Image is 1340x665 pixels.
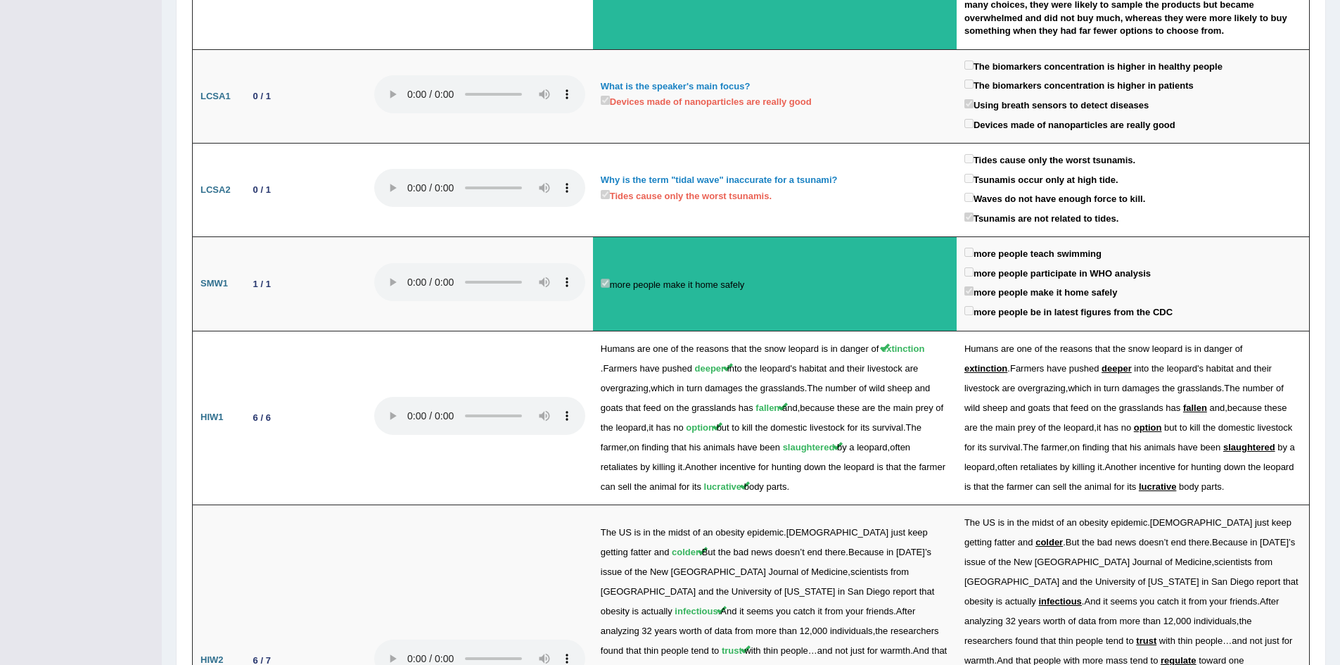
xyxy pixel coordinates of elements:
span: lucrative [704,481,741,492]
span: colder [1035,537,1063,547]
span: that [886,462,901,472]
span: kill [1189,422,1200,433]
span: the [1162,383,1175,393]
span: that [1112,442,1128,452]
span: into [727,363,742,374]
span: wild [869,383,885,393]
span: doesn [1139,537,1163,547]
span: the [1082,537,1095,547]
span: the [1016,517,1029,528]
span: leopard [1152,343,1182,354]
span: it [678,462,683,472]
div: 0 / 1 [248,89,276,103]
span: number [1242,383,1273,393]
label: Tides cause only the worst tsunamis. [601,187,772,203]
span: the [1151,363,1164,374]
span: animal [1085,481,1111,492]
span: the [1248,462,1261,472]
input: Tides cause only the worst tsunamis. [601,190,610,199]
span: their [1254,363,1272,374]
label: Devices made of nanoparticles are really good [601,93,812,109]
span: for [758,462,769,472]
span: that [1095,343,1111,354]
span: prey [915,403,933,413]
span: the [745,383,758,393]
span: livestock [810,422,845,433]
span: the [755,422,768,433]
span: incentive [720,462,755,472]
span: epidemic [1111,517,1147,528]
span: hunting [1191,462,1221,472]
span: for [964,442,975,452]
span: goats [1028,403,1050,413]
span: of [936,403,943,413]
span: the [991,481,1004,492]
span: leopard [1064,422,1094,433]
span: survival [872,422,903,433]
span: in [644,527,651,538]
span: killing [653,462,676,472]
span: livestock [1257,422,1292,433]
span: incentive [1140,462,1175,472]
span: for [1178,462,1189,472]
span: in [1094,383,1101,393]
span: is [876,462,883,472]
span: overgrazing [601,383,649,393]
span: midst [1032,517,1054,528]
span: are [1001,343,1014,354]
span: midst [668,527,690,538]
label: The biomarkers concentration is higher in healthy people [964,58,1223,74]
span: grasslands [1119,403,1163,413]
b: HIW1 [200,412,224,422]
span: option [1134,422,1162,433]
span: and [1209,403,1225,413]
span: in [1194,343,1201,354]
span: the [1045,343,1057,354]
span: domestic [770,422,807,433]
span: snow [765,343,786,354]
span: leopard [615,422,646,433]
span: the [634,481,647,492]
span: of [671,343,679,354]
span: is [1185,343,1192,354]
label: more people participate in WHO analysis [964,265,1151,281]
span: farmer [919,462,945,472]
span: is [998,517,1004,528]
span: of [872,343,879,354]
span: leopard [1167,363,1197,374]
span: the [681,343,694,354]
span: leopard [789,343,819,354]
span: no [673,422,683,433]
span: keep [1272,517,1291,528]
span: for [1114,481,1124,492]
span: news [1115,537,1136,547]
input: Tsunamis are not related to tides. [964,213,974,222]
span: a [1290,442,1295,452]
span: Humans [964,343,998,354]
span: fatter [995,537,1016,547]
span: slaughtered [1223,442,1275,452]
div: Why is the term "tidal wave" inaccurate for a tsunami? [601,174,949,187]
span: leopard [1263,462,1294,472]
span: survival [989,442,1020,452]
span: the [601,422,613,433]
span: The [906,422,921,433]
span: Another [1104,462,1137,472]
label: The biomarkers concentration is higher in patients [964,77,1194,93]
span: one [1016,343,1032,354]
span: is [822,343,828,354]
span: sell [618,481,632,492]
span: the [904,462,917,472]
label: Waves do not have enough force to kill. [964,190,1145,206]
span: the [1048,422,1061,433]
span: parts [767,481,787,492]
span: danger [1204,343,1232,354]
span: the [749,343,762,354]
span: are [862,403,876,413]
span: sheep [983,403,1007,413]
div: 0 / 1 [248,182,276,197]
span: retaliates [1020,462,1057,472]
span: parts [1201,481,1222,492]
span: option [686,422,714,433]
span: main [995,422,1015,433]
